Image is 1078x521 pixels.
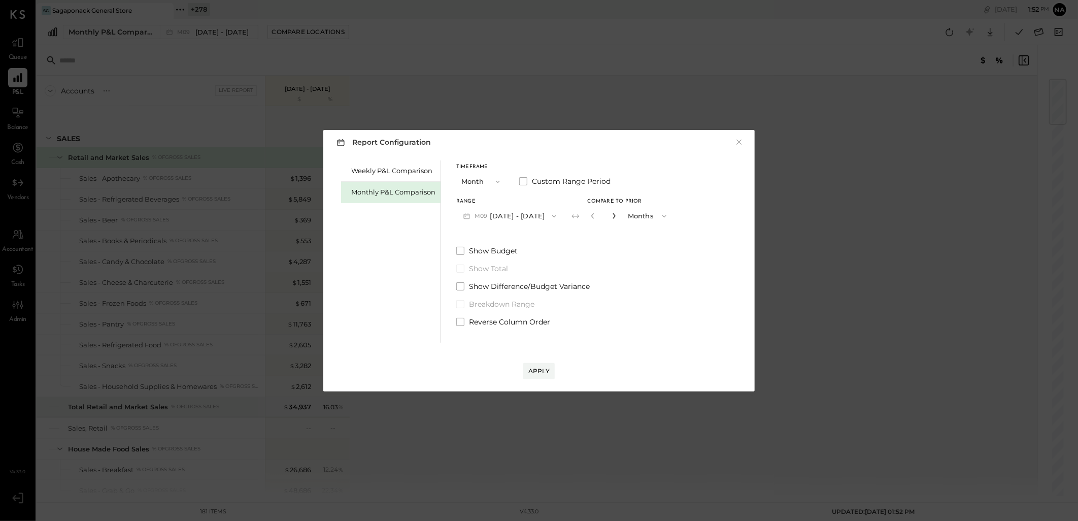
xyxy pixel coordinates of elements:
[523,363,555,379] button: Apply
[456,199,563,204] div: Range
[456,207,563,225] button: M09[DATE] - [DATE]
[588,199,642,204] span: Compare to Prior
[475,212,490,220] span: M09
[734,137,744,147] button: ×
[623,207,673,225] button: Months
[469,317,550,327] span: Reverse Column Order
[351,187,435,197] div: Monthly P&L Comparison
[469,264,508,274] span: Show Total
[456,172,507,191] button: Month
[351,166,435,176] div: Weekly P&L Comparison
[469,281,590,291] span: Show Difference/Budget Variance
[532,176,611,186] span: Custom Range Period
[334,136,431,149] h3: Report Configuration
[469,299,534,309] span: Breakdown Range
[456,165,507,170] div: Timeframe
[469,246,518,256] span: Show Budget
[528,367,550,375] div: Apply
